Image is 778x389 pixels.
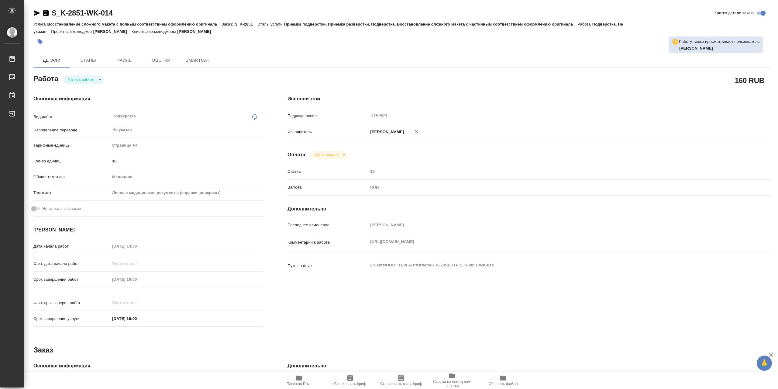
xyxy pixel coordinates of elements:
[33,362,263,370] h4: Основная информация
[287,205,771,213] h4: Дополнительно
[368,260,731,270] textarea: /Clients/ООО "ТЕРГАЛ"/Orders/S_K-2851/DTP/S_K-2851-WK-014
[735,75,764,85] h2: 160 RUB
[368,129,404,135] p: [PERSON_NAME]
[33,345,53,355] h2: Заказ
[679,39,760,45] p: Работу также просматривает пользователь
[284,22,577,26] p: Приемка подверстки, Приемка разверстки, Подверстка, Восстановление сложного макета с частичным со...
[287,151,305,158] h4: Оплата
[679,46,713,50] b: [PERSON_NAME]
[222,22,235,26] p: Заказ:
[380,382,422,386] span: Скопировать мини-бриф
[427,372,478,389] button: Ссылка на инструкции верстки
[410,125,423,138] button: Удалить исполнителя
[63,75,104,84] div: Готов к работе
[110,157,263,165] input: ✎ Введи что-нибудь
[430,380,474,388] span: Ссылка на инструкции верстки
[146,57,176,64] span: Оценки
[52,9,113,17] a: S_K-2851-WK-014
[33,22,47,26] p: Услуга
[287,382,312,386] span: Папка на Drive
[66,77,96,82] button: Готов к работе
[110,298,163,307] input: Пустое поле
[757,356,772,371] button: 🙏
[33,316,110,322] p: Срок завершения услуги
[132,29,177,34] p: Клиентские менеджеры
[33,35,47,48] button: Добавить тэг
[33,261,110,267] p: Факт. дата начала работ
[287,113,368,119] p: Подразделение
[334,382,366,386] span: Скопировать бриф
[110,259,163,268] input: Пустое поле
[110,314,163,323] input: ✎ Введи что-нибудь
[42,206,81,212] span: Нотариальный заказ
[183,57,212,64] span: SmartCat
[235,22,257,26] p: S_K-2851
[287,168,368,175] p: Ставка
[33,127,110,133] p: Направление перевода
[325,372,376,389] button: Скопировать бриф
[287,222,368,228] p: Последнее изменение
[110,275,163,284] input: Пустое поле
[287,184,368,190] p: Валюта
[679,45,760,51] p: Архипова Екатерина
[287,95,771,102] h4: Исполнители
[376,372,427,389] button: Скопировать мини-бриф
[33,142,110,148] p: Тарифные единицы
[33,190,110,196] p: Тематика
[257,22,284,26] p: Этапы услуги
[42,9,50,17] button: Скопировать ссылку
[110,140,263,151] div: Страница А4
[33,226,263,234] h4: [PERSON_NAME]
[368,167,731,176] input: Пустое поле
[74,57,103,64] span: Этапы
[368,221,731,229] input: Пустое поле
[287,239,368,245] p: Комментарий к работе
[33,300,110,306] p: Факт. срок заверш. работ
[274,372,325,389] button: Папка на Drive
[368,182,731,193] div: RUB
[33,73,58,84] h2: Работа
[177,29,215,34] p: [PERSON_NAME]
[478,372,529,389] button: Обновить файлы
[577,22,592,26] p: Работа
[287,362,771,370] h4: Дополнительно
[310,151,348,159] div: Готов к работе
[33,95,263,102] h4: Основная информация
[287,263,368,269] p: Путь на drive
[93,29,132,34] p: [PERSON_NAME]
[33,158,110,164] p: Кол-во единиц
[759,357,769,370] span: 🙏
[33,9,41,17] button: Скопировать ссылку для ЯМессенджера
[110,57,139,64] span: Файлы
[33,174,110,180] p: Общая тематика
[37,57,66,64] span: Детали
[110,242,163,251] input: Пустое поле
[110,188,263,198] div: Личные медицинские документы (справки, эпикризы)
[489,382,518,386] span: Обновить файлы
[47,22,222,26] p: Восстановление сложного макета с полным соответствием оформлению оригинала
[33,243,110,249] p: Дата начала работ
[110,172,263,182] div: Медицина
[714,10,755,16] span: Кратко детали заказа
[33,276,110,283] p: Срок завершения работ
[287,129,368,135] p: Исполнитель
[51,29,93,34] p: Проектный менеджер
[368,237,731,247] textarea: [URL][DOMAIN_NAME]
[313,152,340,158] button: Не оплачена
[33,114,110,120] p: Вид работ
